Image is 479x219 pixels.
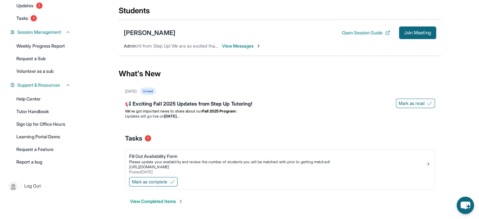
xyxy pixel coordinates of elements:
button: Session Management [15,29,71,35]
a: Tutor Handbook [13,106,74,117]
li: Updates will go live on [125,114,435,119]
button: chat-button [457,197,474,214]
button: Open Session Guide [342,30,390,36]
button: Mark as read [396,99,435,108]
span: Updates [16,3,34,9]
a: Volunteer as a sub [13,66,74,77]
span: Mark as read [399,100,425,107]
a: Help Center [13,93,74,105]
button: Support & Resources [15,82,71,88]
a: Weekly Progress Report [13,40,74,52]
div: Posted [DATE] [129,170,426,175]
button: View Completed Items [130,198,183,205]
strong: [DATE] [164,114,179,118]
span: Join Meeting [404,31,431,35]
img: Chevron-Right [256,43,261,49]
a: Learning Portal Demo [13,131,74,142]
span: Mark as complete [132,179,167,185]
a: Tasks1 [13,13,74,24]
span: We’ve got important news to share about our [125,109,202,113]
span: 1 [145,135,151,141]
div: 📢 Exciting Fall 2025 Updates from Step Up Tutoring! [125,100,435,109]
div: Please update your availability and review the number of students you will be matched with prior ... [129,159,426,164]
a: |Log Out [6,179,74,193]
div: What's New [119,60,441,88]
span: Admin : [124,43,137,49]
span: Support & Resources [17,82,60,88]
span: View Messages [222,43,261,49]
button: Mark as complete [129,177,178,187]
a: Sign Up for Office Hours [13,118,74,130]
span: Session Management [17,29,61,35]
a: Request a Sub [13,53,74,64]
button: Join Meeting [399,26,436,39]
a: Request a Feature [13,144,74,155]
a: Report a bug [13,156,74,168]
div: Students [119,6,441,20]
span: 1 [36,3,43,9]
span: Log Out [24,183,41,189]
span: Tasks [125,134,142,143]
div: [PERSON_NAME] [124,28,175,37]
span: | [20,182,22,190]
img: Mark as read [427,101,432,106]
div: Fill Out Availability Form [129,153,426,159]
strong: Fall 2025 Program: [202,109,237,113]
div: [DATE] [125,89,137,94]
div: Unread [140,88,156,95]
span: Tasks [16,15,28,21]
img: Mark as complete [170,179,175,184]
img: user-img [9,182,18,190]
span: 1 [31,15,37,21]
a: Fill Out Availability FormPlease update your availability and review the number of students you w... [125,149,435,176]
a: [URL][DOMAIN_NAME] [129,164,169,169]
